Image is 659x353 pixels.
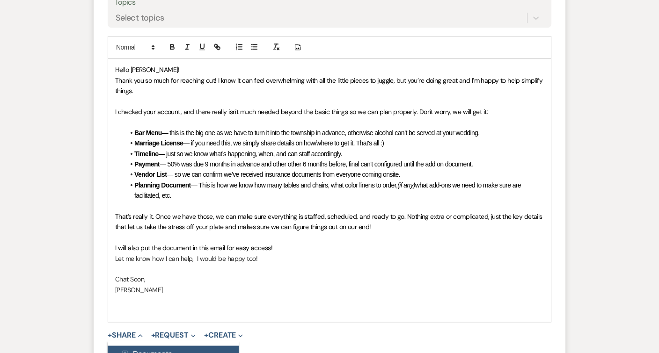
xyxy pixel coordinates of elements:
div: Select topics [116,12,164,24]
span: — 50% was due 9 months in advance and other other 6 months before, final can't configured until t... [160,160,473,168]
p: [PERSON_NAME] [115,285,544,295]
button: Create [204,331,243,339]
span: — just so we know what’s happening, when, and can staff accordingly. [158,150,342,158]
span: Thank you so much for reaching out! I know it can feel overwhelming with all the little pieces to... [115,76,544,95]
p: Chat Soon, [115,274,544,284]
span: — if you need this, we simply share details on how/where to get it. That's all :) [183,139,384,147]
strong: Planning Document [134,181,191,189]
span: + [204,331,208,339]
span: + [151,331,155,339]
strong: Payment [134,160,160,168]
strong: Marriage License [134,139,183,147]
strong: Vendor List [134,171,167,178]
em: (if any) [397,181,415,189]
button: Request [151,331,196,339]
strong: Bar Menu [134,129,162,137]
span: Hello [PERSON_NAME]! [115,65,180,74]
span: That’s really it. Once we have those, we can make sure everything is staffed, scheduled, and read... [115,212,544,231]
p: Let me know how I can help, I would be happy too! [115,253,544,264]
span: I will also put the document in this email for easy access! [115,244,272,252]
button: Share [108,331,143,339]
strong: Timeline [134,150,158,158]
span: + [108,331,112,339]
span: — this is the big one as we have to turn it into the township in advance, otherwise alcohol can’t... [162,129,480,137]
span: I checked your account, and there really isn't much needed beyond the basic things so we can plan... [115,108,488,116]
span: — so we can confirm we’ve received insurance documents from everyone coming onsite. [167,171,400,178]
span: — This is how we know how many tables and chairs, what color linens to order, [191,181,397,189]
